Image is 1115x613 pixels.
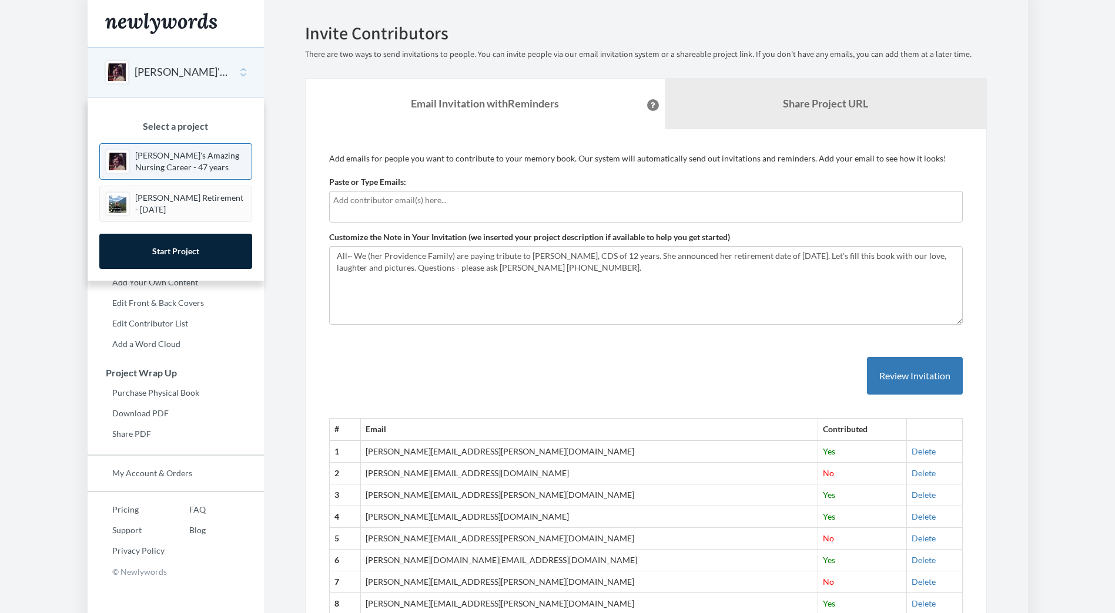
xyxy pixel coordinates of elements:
[24,8,66,19] span: Support
[361,484,818,506] td: [PERSON_NAME][EMAIL_ADDRESS][PERSON_NAME][DOMAIN_NAME]
[88,501,165,518] a: Pricing
[99,234,252,269] a: Start Project
[912,446,936,456] a: Delete
[88,464,264,482] a: My Account & Orders
[361,550,818,571] td: [PERSON_NAME][DOMAIN_NAME][EMAIL_ADDRESS][DOMAIN_NAME]
[329,419,361,440] th: #
[99,143,252,180] a: [PERSON_NAME]'s Amazing Nursing Career - 47 years
[135,150,246,173] p: [PERSON_NAME]'s Amazing Nursing Career - 47 years
[329,440,361,462] th: 1
[783,97,868,110] b: Share Project URL
[135,65,230,80] button: [PERSON_NAME]'s Amazing Nursing Career - 47 years
[329,506,361,528] th: 4
[823,533,834,543] span: No
[165,521,206,539] a: Blog
[823,511,835,521] span: Yes
[305,49,987,60] p: There are two ways to send invitations to people. You can invite people via our email invitation ...
[329,231,730,243] label: Customize the Note in Your Invitation (we inserted your project description if available to help ...
[823,598,835,608] span: Yes
[305,23,987,43] h2: Invite Contributors
[361,463,818,484] td: [PERSON_NAME][EMAIL_ADDRESS][DOMAIN_NAME]
[88,335,264,353] a: Add a Word Cloud
[88,274,264,291] a: Add Your Own Content
[912,598,936,608] a: Delete
[135,192,246,215] p: [PERSON_NAME] Retirement - [DATE]
[361,506,818,528] td: [PERSON_NAME][EMAIL_ADDRESS][DOMAIN_NAME]
[88,405,264,422] a: Download PDF
[329,528,361,550] th: 5
[88,384,264,402] a: Purchase Physical Book
[912,490,936,500] a: Delete
[818,419,907,440] th: Contributed
[361,571,818,593] td: [PERSON_NAME][EMAIL_ADDRESS][PERSON_NAME][DOMAIN_NAME]
[823,555,835,565] span: Yes
[88,315,264,332] a: Edit Contributor List
[329,571,361,593] th: 7
[329,550,361,571] th: 6
[88,425,264,443] a: Share PDF
[329,484,361,506] th: 3
[867,357,963,395] button: Review Invitation
[329,176,406,188] label: Paste or Type Emails:
[99,186,252,222] a: [PERSON_NAME] Retirement - [DATE]
[88,521,165,539] a: Support
[912,511,936,521] a: Delete
[88,542,165,560] a: Privacy Policy
[411,97,559,110] strong: Email Invitation with Reminders
[823,468,834,478] span: No
[823,446,835,456] span: Yes
[912,555,936,565] a: Delete
[333,194,959,207] input: Add contributor email(s) here...
[361,419,818,440] th: Email
[329,153,963,164] p: Add emails for people you want to contribute to your memory book. Our system will automatically s...
[88,294,264,312] a: Edit Front & Back Covers
[912,533,936,543] a: Delete
[105,13,217,34] img: Newlywords logo
[88,563,264,581] p: © Newlywords
[329,463,361,484] th: 2
[99,121,252,132] h3: Select a project
[361,440,818,462] td: [PERSON_NAME][EMAIL_ADDRESS][PERSON_NAME][DOMAIN_NAME]
[823,490,835,500] span: Yes
[823,577,834,587] span: No
[88,368,264,378] h3: Project Wrap Up
[165,501,206,518] a: FAQ
[329,246,963,325] textarea: All~ We (her Providence Family) are paying tribute to [PERSON_NAME], CDS of 12 years. She announc...
[912,577,936,587] a: Delete
[912,468,936,478] a: Delete
[361,528,818,550] td: [PERSON_NAME][EMAIL_ADDRESS][PERSON_NAME][DOMAIN_NAME]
